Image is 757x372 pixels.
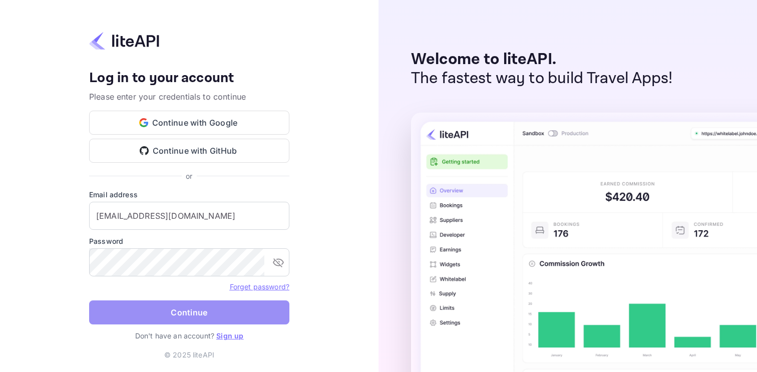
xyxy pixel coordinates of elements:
input: Enter your email address [89,202,289,230]
h4: Log in to your account [89,70,289,87]
p: Welcome to liteAPI. [411,50,673,69]
p: Don't have an account? [89,330,289,341]
a: Sign up [216,331,243,340]
button: Continue with GitHub [89,139,289,163]
p: The fastest way to build Travel Apps! [411,69,673,88]
p: Please enter your credentials to continue [89,91,289,103]
a: Forget password? [230,281,289,291]
label: Email address [89,189,289,200]
p: or [186,171,192,181]
button: Continue with Google [89,111,289,135]
img: liteapi [89,31,159,51]
label: Password [89,236,289,246]
button: toggle password visibility [268,252,288,272]
button: Continue [89,300,289,324]
a: Forget password? [230,282,289,291]
p: © 2025 liteAPI [164,349,214,360]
